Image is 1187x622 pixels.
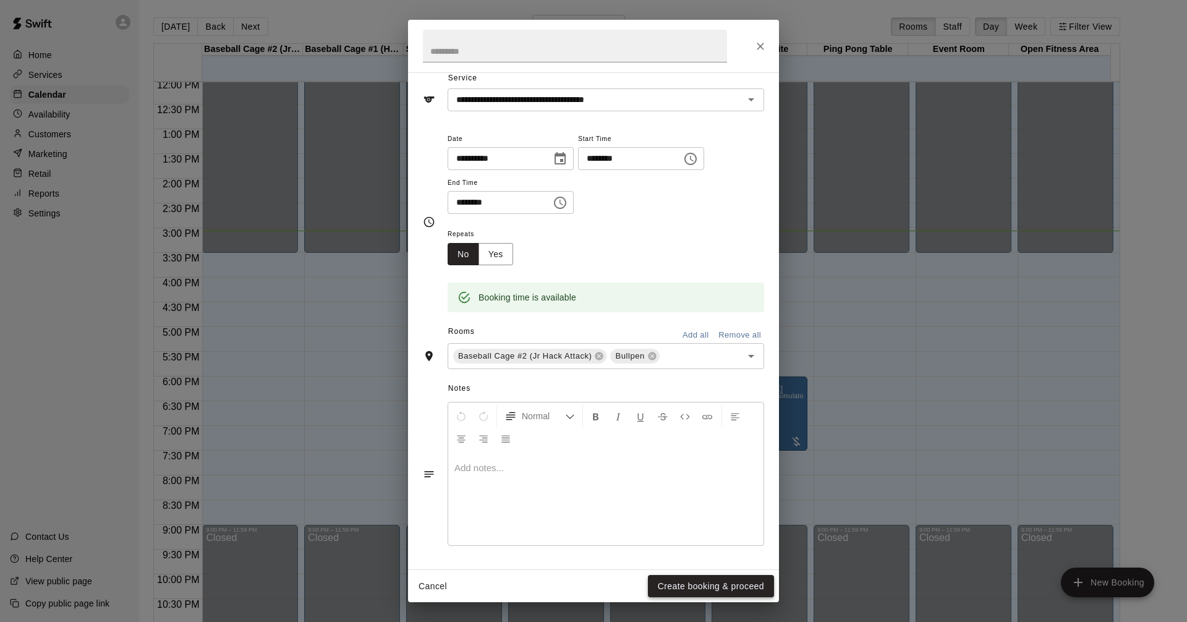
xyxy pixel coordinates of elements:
[548,190,572,215] button: Choose time, selected time is 8:00 PM
[652,405,673,427] button: Format Strikethrough
[451,405,472,427] button: Undo
[451,427,472,449] button: Center Align
[473,427,494,449] button: Right Align
[749,35,772,58] button: Close
[610,349,659,364] div: Bullpen
[423,468,435,480] svg: Notes
[630,405,651,427] button: Format Underline
[608,405,629,427] button: Format Italics
[448,226,523,243] span: Repeats
[742,347,760,365] button: Open
[742,91,760,108] button: Open
[448,74,477,82] span: Service
[578,131,704,148] span: Start Time
[423,93,435,106] svg: Service
[548,147,572,171] button: Choose date, selected date is Sep 17, 2025
[479,286,576,309] div: Booking time is available
[448,379,764,399] span: Notes
[413,575,453,598] button: Cancel
[448,327,475,336] span: Rooms
[479,243,513,266] button: Yes
[448,131,574,148] span: Date
[453,349,606,364] div: Baseball Cage #2 (Jr Hack Attack)
[448,243,513,266] div: outlined button group
[522,410,565,422] span: Normal
[715,326,764,345] button: Remove all
[678,147,703,171] button: Choose time, selected time is 7:00 PM
[473,405,494,427] button: Redo
[500,405,580,427] button: Formatting Options
[610,350,649,362] span: Bullpen
[676,326,715,345] button: Add all
[448,243,479,266] button: No
[453,350,597,362] span: Baseball Cage #2 (Jr Hack Attack)
[585,405,606,427] button: Format Bold
[495,427,516,449] button: Justify Align
[648,575,774,598] button: Create booking & proceed
[697,405,718,427] button: Insert Link
[448,175,574,192] span: End Time
[725,405,746,427] button: Left Align
[423,216,435,228] svg: Timing
[423,350,435,362] svg: Rooms
[674,405,696,427] button: Insert Code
